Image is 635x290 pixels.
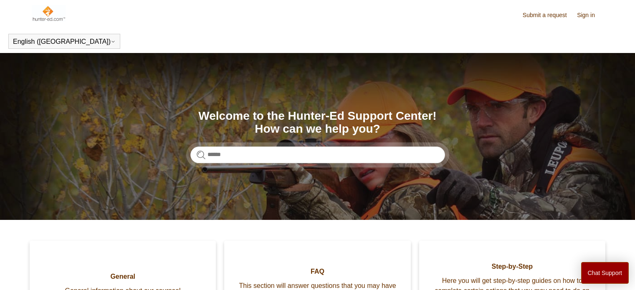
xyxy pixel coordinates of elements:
[42,272,203,282] span: General
[190,146,445,163] input: Search
[432,262,593,272] span: Step-by-Step
[237,267,398,277] span: FAQ
[13,38,116,45] button: English ([GEOGRAPHIC_DATA])
[577,11,603,20] a: Sign in
[523,11,575,20] a: Submit a request
[32,5,66,22] img: Hunter-Ed Help Center home page
[581,262,629,284] button: Chat Support
[190,110,445,136] h1: Welcome to the Hunter-Ed Support Center! How can we help you?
